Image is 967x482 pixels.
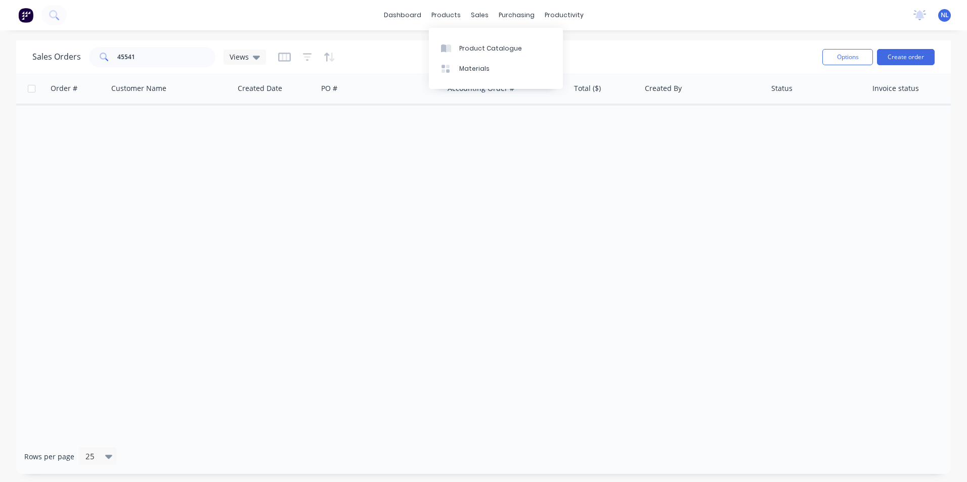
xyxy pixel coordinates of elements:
[32,52,81,62] h1: Sales Orders
[426,8,466,23] div: products
[877,49,935,65] button: Create order
[872,83,919,93] div: Invoice status
[494,8,540,23] div: purchasing
[429,38,563,58] a: Product Catalogue
[429,59,563,79] a: Materials
[18,8,33,23] img: Factory
[117,47,216,67] input: Search...
[111,83,166,93] div: Customer Name
[459,64,490,73] div: Materials
[321,83,337,93] div: PO #
[51,83,77,93] div: Order #
[466,8,494,23] div: sales
[238,83,282,93] div: Created Date
[771,83,793,93] div: Status
[379,8,426,23] a: dashboard
[24,452,74,462] span: Rows per page
[822,49,873,65] button: Options
[941,11,949,20] span: NL
[230,52,249,62] span: Views
[540,8,589,23] div: productivity
[459,44,522,53] div: Product Catalogue
[645,83,682,93] div: Created By
[574,83,601,93] div: Total ($)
